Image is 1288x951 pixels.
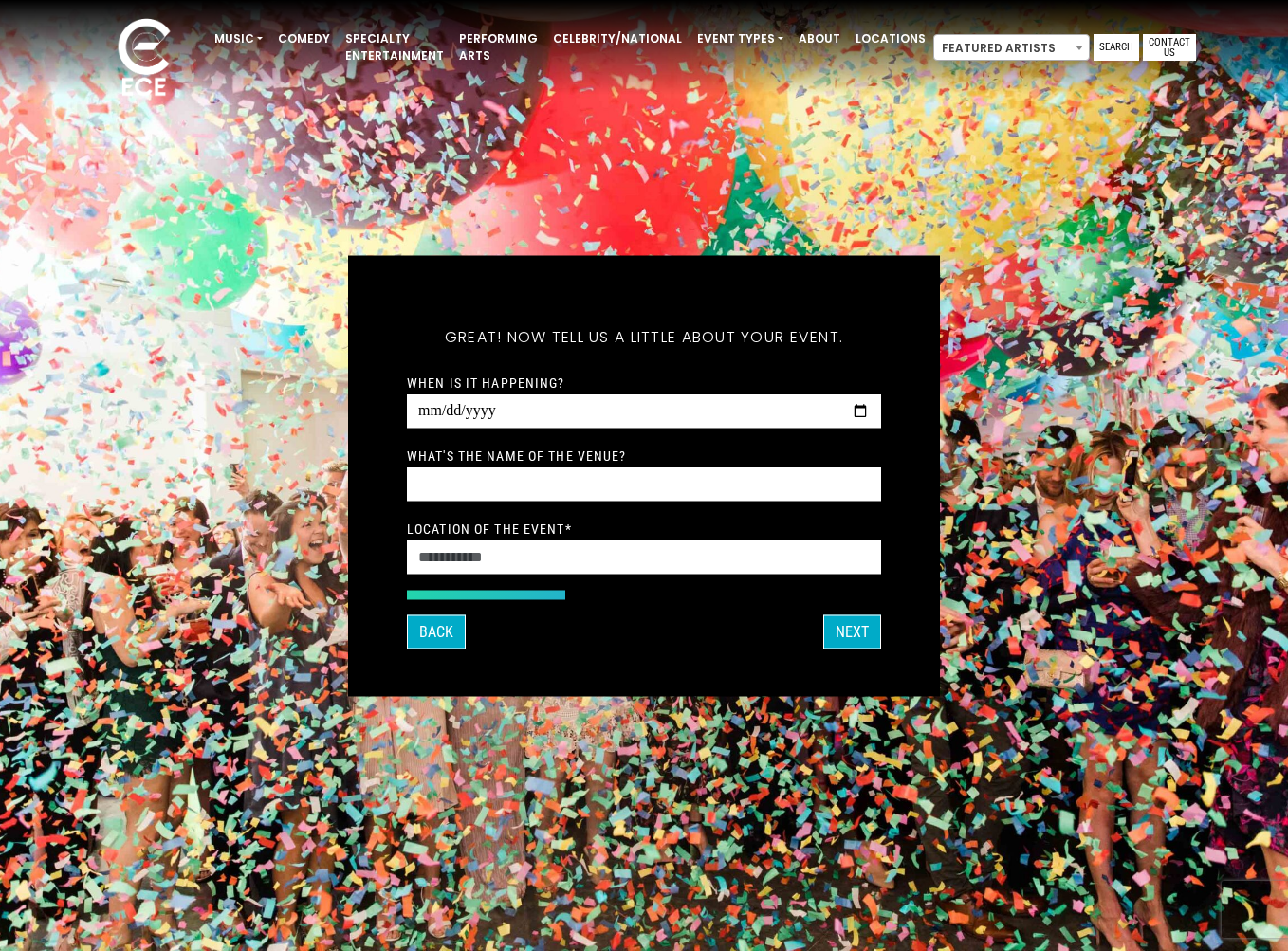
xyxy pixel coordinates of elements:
[690,23,791,55] a: Event Types
[934,35,1089,62] span: Featured Artists
[407,302,881,371] h5: Great! Now tell us a little about your event.
[1143,34,1196,61] a: Contact Us
[791,23,848,55] a: About
[823,614,881,649] button: Next
[207,23,270,55] a: Music
[407,447,626,464] label: What's the name of the venue?
[451,23,545,72] a: Performing Arts
[407,520,572,537] label: Location of the event
[407,374,565,391] label: When is it happening?
[97,13,192,105] img: ece_new_logo_whitev2-1.png
[545,23,690,55] a: Celebrity/National
[407,614,466,649] button: Back
[933,34,1090,61] span: Featured Artists
[1094,34,1139,61] a: Search
[848,23,933,55] a: Locations
[338,23,451,72] a: Specialty Entertainment
[270,23,338,55] a: Comedy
